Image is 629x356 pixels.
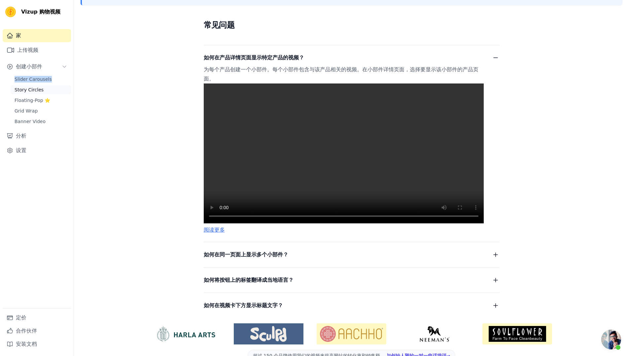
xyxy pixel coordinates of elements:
button: 如何在产品详情页面显示特定产品的视频？ [204,53,500,62]
font: 定价 [16,314,26,321]
a: Slider Carousels [11,75,71,84]
img: 阿霍 [317,323,386,344]
img: 灵魂花 [482,323,552,344]
span: Floating-Pop ⭐ [15,97,50,104]
font: 上传视频 [17,47,38,53]
img: 尼曼 [400,326,469,342]
a: Grid Wrap [11,106,71,115]
a: Banner Video [11,117,71,126]
font: 为每个产品创建一个小部件。每个小部件包含与该产品相关的视频。在小部件详情页面，选择要显示该小部件的产品页面。 [204,66,478,82]
font: Vizup 购物视频 [21,9,60,15]
img: 哈拉艺术 [151,326,221,342]
a: 家 [3,29,71,42]
a: 分析 [3,129,71,143]
a: 定价 [3,311,71,324]
a: Story Circles [11,85,71,94]
font: 常见问题 [204,20,235,30]
font: 创建小部件 [16,63,42,70]
button: 如何将按钮上的标签翻译成当地语言？ [204,275,500,285]
font: 家 [16,32,21,39]
font: 设置 [16,147,26,153]
font: 如何在视频卡下方显示标题文字？ [204,302,283,308]
a: 阅读更多 [204,227,225,233]
span: Grid Wrap [15,108,38,114]
span: Slider Carousels [15,76,52,82]
font: 如何在产品详情页面显示特定产品的视频？ [204,54,304,61]
a: 上传视频 [3,44,71,57]
button: 创建小部件 [3,60,71,73]
font: 合作伙伴 [16,328,37,334]
a: 设置 [3,144,71,157]
font: 分析 [16,133,26,139]
a: Open chat [601,330,621,349]
a: Floating-Pop ⭐ [11,96,71,105]
span: Story Circles [15,86,44,93]
img: Sculpd US [234,326,303,342]
font: 如何在同一页面上显示多个小部件？ [204,251,288,258]
font: 如何将按钮上的标签翻译成当地语言？ [204,277,294,283]
img: Vizup [5,7,16,17]
a: 合作伙伴 [3,324,71,338]
button: 如何在视频卡下方显示标题文字？ [204,301,500,310]
font: 安装文档 [16,341,37,347]
span: Banner Video [15,118,46,125]
button: 如何在同一页面上显示多个小部件？ [204,250,500,259]
a: 安装文档 [3,338,71,351]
